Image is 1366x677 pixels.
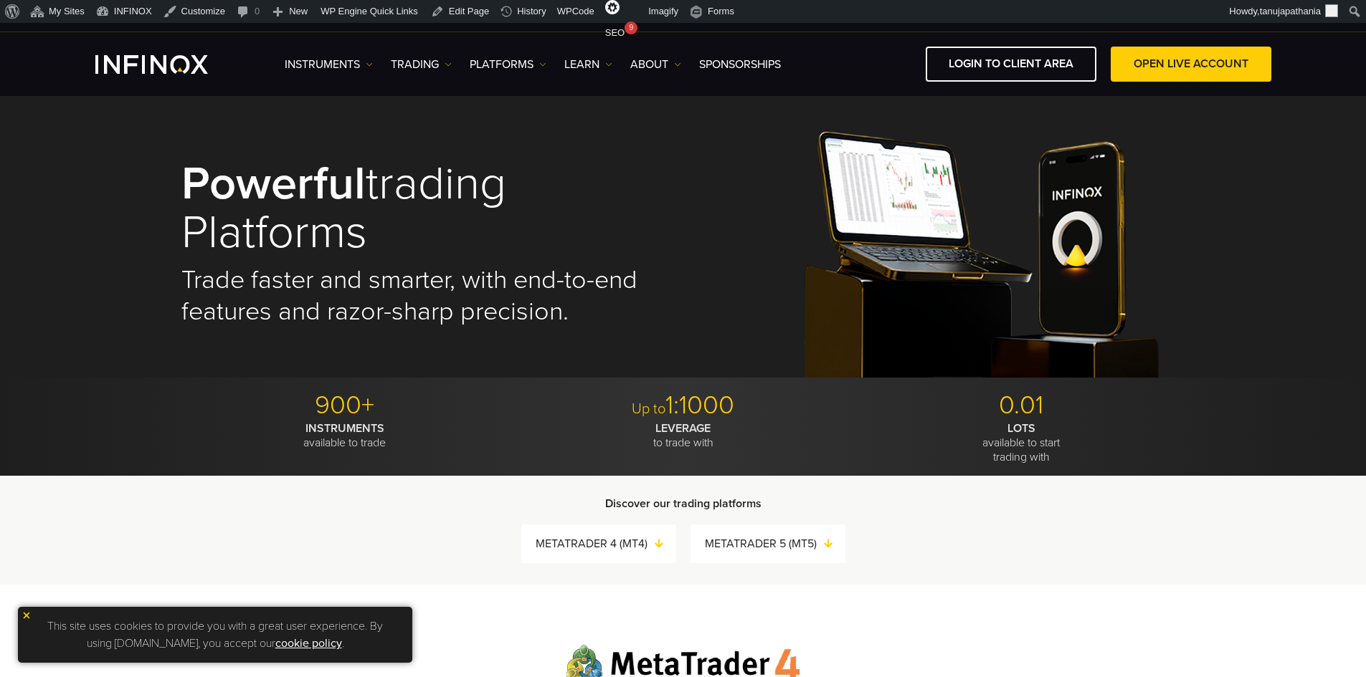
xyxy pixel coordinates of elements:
[632,400,665,418] span: Up to
[95,55,242,74] a: INFINOX Logo
[1111,47,1271,82] a: OPEN LIVE ACCOUNT
[625,21,637,34] div: 9
[181,160,663,258] h1: trading platforms
[519,421,847,450] p: to trade with
[275,636,342,650] a: cookie policy
[858,390,1185,421] p: 0.01
[181,390,509,421] p: 900+
[699,56,781,73] a: SPONSORSHIPS
[605,27,625,38] span: SEO
[22,610,32,620] img: yellow close icon
[926,47,1096,82] a: LOGIN TO CLIENT AREA
[1260,6,1321,16] span: tanujapathania
[630,56,681,73] a: ABOUT
[858,421,1185,464] p: available to start trading with
[1007,421,1035,436] strong: LOTS
[181,264,663,327] h2: Trade faster and smarter, with end-to-end features and razor-sharp precision.
[564,56,612,73] a: Learn
[391,56,452,73] a: TRADING
[181,421,509,450] p: available to trade
[605,496,762,511] strong: Discover our trading platforms
[181,155,366,212] strong: Powerful
[705,534,845,554] a: METATRADER 5 (MT5)
[536,534,676,554] a: METATRADER 4 (MT4)
[25,614,405,656] p: This site uses cookies to provide you with a great user experience. By using [DOMAIN_NAME], you a...
[519,390,847,421] p: 1:1000
[305,421,384,436] strong: INSTRUMENTS
[285,56,373,73] a: Instruments
[655,421,711,436] strong: LEVERAGE
[470,56,546,73] a: PLATFORMS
